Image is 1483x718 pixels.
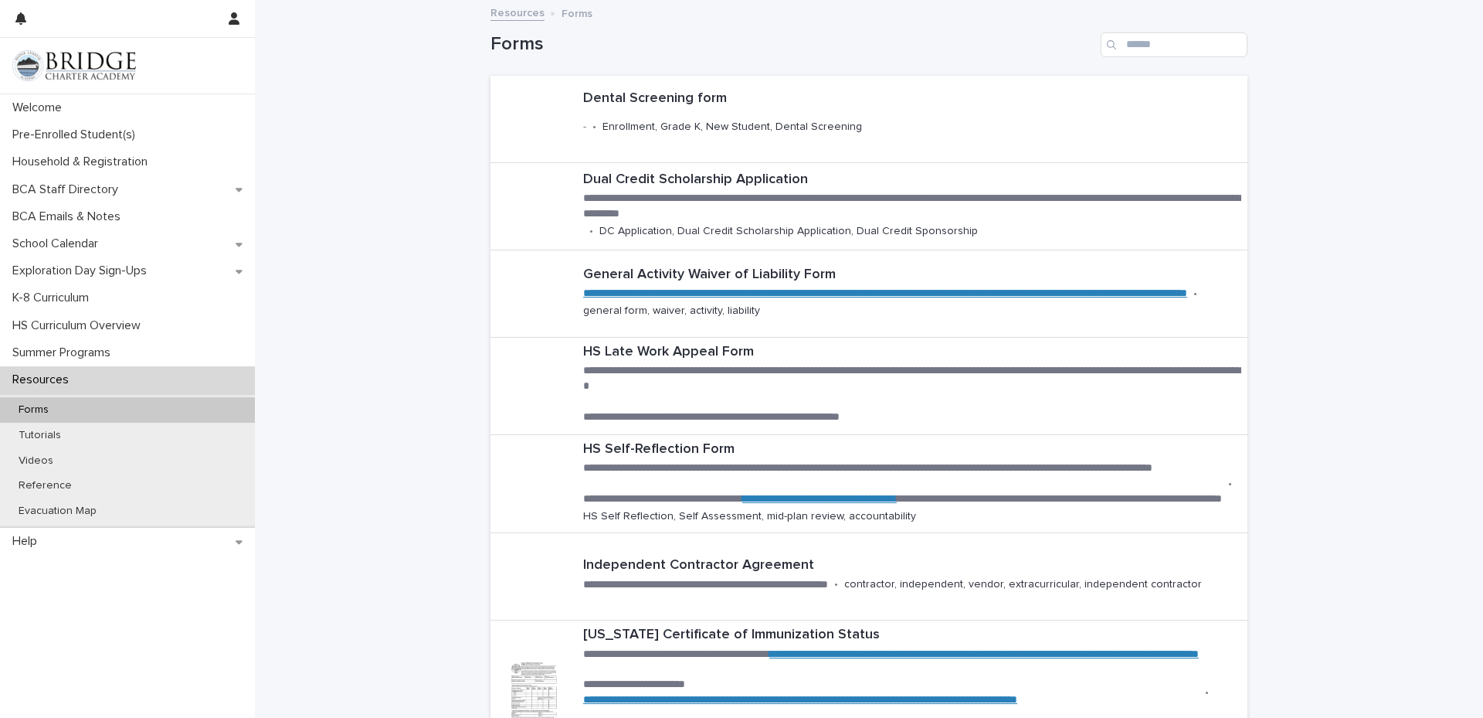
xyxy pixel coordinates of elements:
[583,172,1241,189] p: Dual Credit Scholarship Application
[6,182,131,197] p: BCA Staff Directory
[834,578,838,591] p: •
[599,225,978,238] p: DC Application, Dual Credit Scholarship Application, Dual Credit Sponsorship
[6,479,84,492] p: Reference
[490,76,1247,163] a: Dental Screening form-•Enrollment, Grade K, New Student, Dental Screening
[6,209,133,224] p: BCA Emails & Notes
[6,454,66,468] p: Videos
[562,4,592,21] p: Forms
[844,578,1202,591] p: contractor, independent, vendor, extracurricular, independent contractor
[583,627,1241,644] p: [US_STATE] Certificate of Immunization Status
[6,264,159,278] p: Exploration Day Sign-Ups
[1193,288,1197,301] p: •
[490,33,1094,56] h1: Forms
[589,225,593,238] p: •
[6,505,109,518] p: Evacuation Map
[592,121,596,134] p: •
[1228,478,1232,491] p: •
[6,128,148,142] p: Pre-Enrolled Student(s)
[6,100,74,115] p: Welcome
[6,318,153,333] p: HS Curriculum Overview
[583,510,916,523] p: HS Self Reflection, Self Assessment, mid-plan review, accountability
[602,121,862,134] p: Enrollment, Grade K, New Student, Dental Screening
[6,534,49,549] p: Help
[583,90,1006,107] p: Dental Screening form
[583,121,586,134] p: -
[6,155,160,169] p: Household & Registration
[583,344,1241,361] p: HS Late Work Appeal Form
[490,3,545,21] a: Resources
[583,305,760,318] p: general form, waiver, activity, liability
[583,557,1241,574] p: Independent Contractor Agreement
[6,373,81,387] p: Resources
[6,403,61,417] p: Forms
[12,50,136,81] img: V1C1m3IdTEidaUdm9Hs0
[6,291,101,305] p: K-8 Curriculum
[6,429,73,442] p: Tutorials
[583,441,1241,458] p: HS Self-Reflection Form
[6,236,110,251] p: School Calendar
[583,267,1241,284] p: General Activity Waiver of Liability Form
[1205,686,1209,699] p: •
[1101,32,1247,57] input: Search
[6,345,123,360] p: Summer Programs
